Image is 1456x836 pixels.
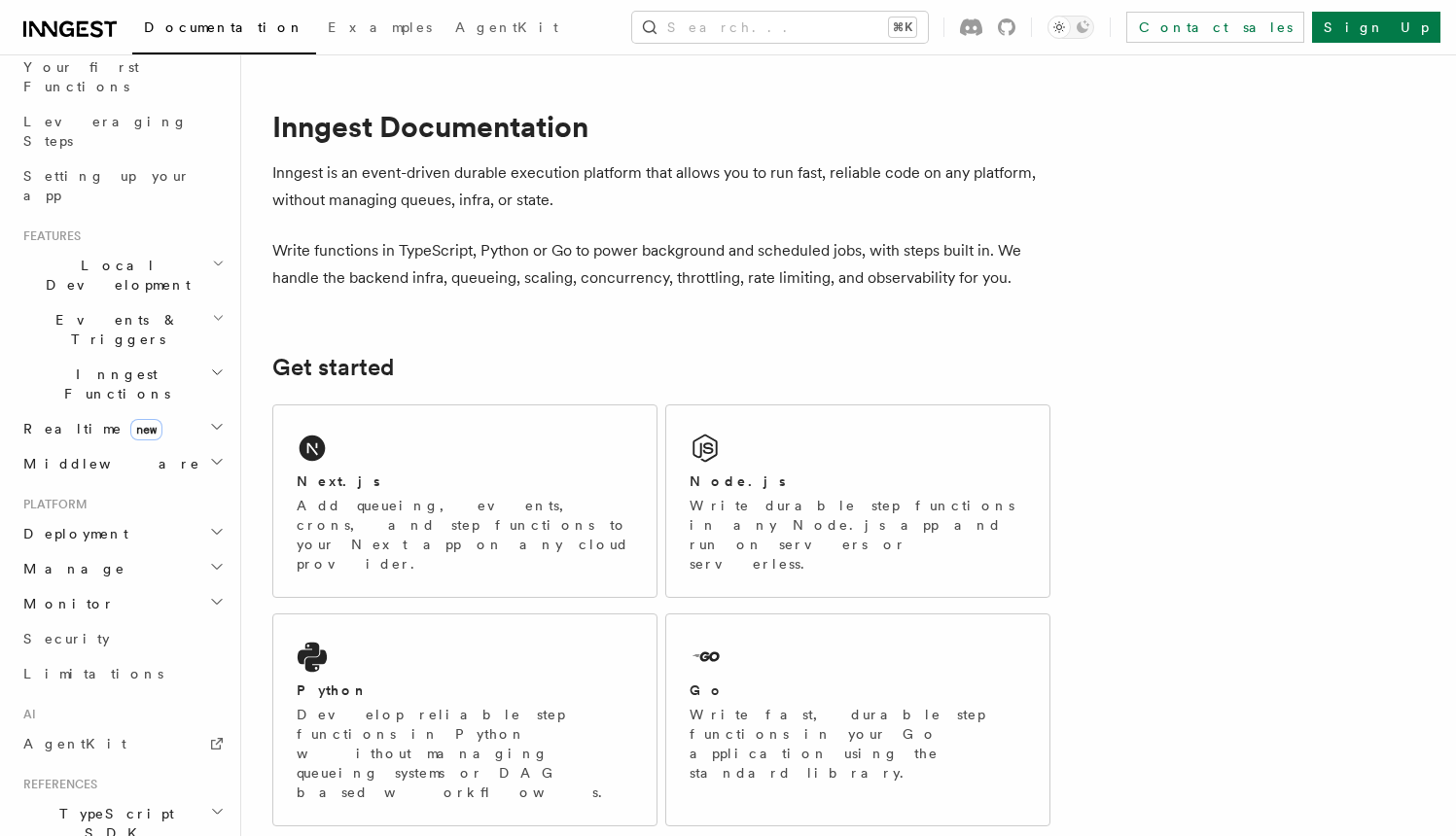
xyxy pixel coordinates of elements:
[1126,12,1304,43] a: Contact sales
[16,365,210,403] span: Inngest Functions
[297,496,633,574] p: Add queueing, events, crons, and step functions to your Next app on any cloud provider.
[16,248,229,302] button: Local Development
[665,613,1050,826] a: GoWrite fast, durable step functions in your Go application using the standard library.
[16,621,229,656] a: Security
[272,237,1050,292] p: Write functions in TypeScript, Python or Go to power background and scheduled jobs, with steps bu...
[144,19,304,35] span: Documentation
[16,586,229,621] button: Monitor
[665,404,1050,598] a: Node.jsWrite durable step functions in any Node.js app and run on servers or serverless.
[16,302,229,357] button: Events & Triggers
[690,705,1026,783] p: Write fast, durable step functions in your Go application using the standard library.
[455,19,558,35] span: AgentKit
[297,705,633,802] p: Develop reliable step functions in Python without managing queueing systems or DAG based workflows.
[16,707,36,722] span: AI
[1312,12,1440,43] a: Sign Up
[16,419,162,438] span: Realtime
[16,726,229,761] a: AgentKit
[16,594,115,613] span: Monitor
[272,404,657,598] a: Next.jsAdd queueing, events, crons, and step functions to your Next app on any cloud provider.
[16,497,88,512] span: Platform
[297,680,369,700] h2: Python
[16,524,128,543] span: Deployment
[632,12,928,43] button: Search...⌘K
[889,17,916,37] kbd: ⌘K
[690,680,725,700] h2: Go
[23,631,110,646] span: Security
[16,516,229,551] button: Deployment
[328,19,432,35] span: Examples
[16,411,229,446] button: Realtimenew
[272,109,1050,144] h1: Inngest Documentation
[16,559,125,578] span: Manage
[16,446,229,481] button: Middleware
[272,613,657,826] a: PythonDevelop reliable step functions in Python without managing queueing systems or DAG based wo...
[297,471,380,491] h2: Next.js
[16,158,229,213] a: Setting up your app
[23,59,139,94] span: Your first Functions
[23,666,163,681] span: Limitations
[23,168,191,203] span: Setting up your app
[16,357,229,411] button: Inngest Functions
[16,256,212,295] span: Local Development
[16,310,212,349] span: Events & Triggers
[16,551,229,586] button: Manage
[16,104,229,158] a: Leveraging Steps
[132,6,316,54] a: Documentation
[16,454,200,473] span: Middleware
[16,777,97,792] span: References
[16,228,81,244] span: Features
[23,736,126,751] span: AgentKit
[272,354,394,381] a: Get started
[316,6,444,52] a: Examples
[690,471,786,491] h2: Node.js
[1048,16,1094,39] button: Toggle dark mode
[16,656,229,691] a: Limitations
[23,114,188,149] span: Leveraging Steps
[16,50,229,104] a: Your first Functions
[272,159,1050,214] p: Inngest is an event-driven durable execution platform that allows you to run fast, reliable code ...
[130,419,162,440] span: new
[690,496,1026,574] p: Write durable step functions in any Node.js app and run on servers or serverless.
[444,6,570,52] a: AgentKit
